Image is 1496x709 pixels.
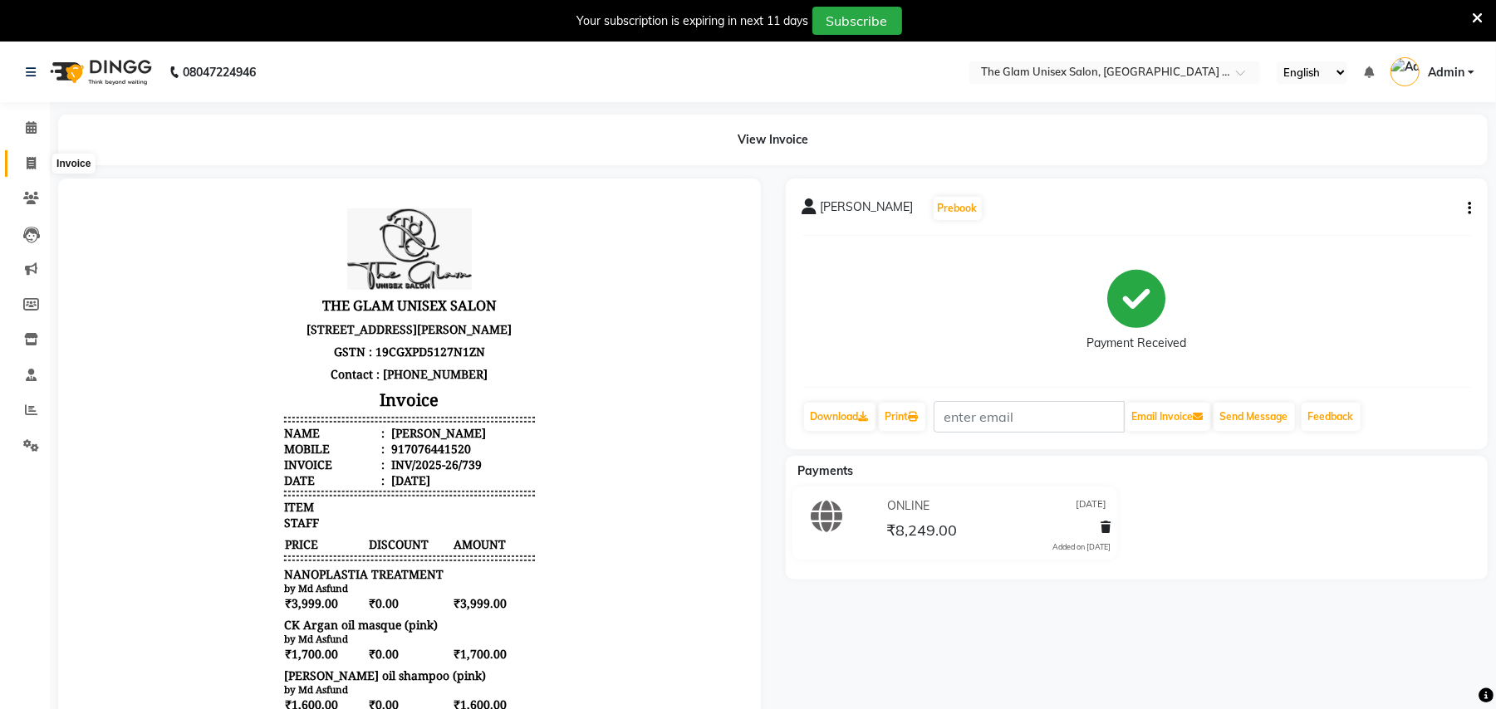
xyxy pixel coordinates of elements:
[879,403,925,431] a: Print
[934,401,1125,433] input: enter email
[887,497,929,515] span: ONLINE
[313,246,396,262] div: 917076441520
[378,551,460,569] span: ₹950.00
[1428,64,1464,81] span: Admin
[209,654,233,670] div: Paid
[399,654,460,670] div: ₹8,249.00
[1214,403,1295,431] button: Send Message
[934,197,982,220] button: Prebook
[378,399,460,417] span: ₹3,999.00
[399,607,460,623] div: ₹8,249.00
[209,262,310,277] div: Invoice
[209,422,363,438] span: CK Argan oil masque (pink)
[798,463,854,478] span: Payments
[1052,541,1111,553] div: Added on [DATE]
[313,262,407,277] div: INV/2025-26/739
[209,488,273,501] small: by Md Asfund
[209,438,273,450] small: by Md Asfund
[1391,57,1420,86] img: Admin
[293,551,375,569] span: ₹0.00
[293,450,375,467] span: ₹0.00
[307,230,310,246] span: :
[209,638,255,654] span: ONLINE
[293,399,375,417] span: ₹0.00
[209,320,244,335] span: STAFF
[1302,403,1361,431] a: Feedback
[58,115,1488,165] div: View Invoice
[209,123,460,145] p: [STREET_ADDRESS][PERSON_NAME]
[804,403,876,431] a: Download
[307,262,310,277] span: :
[209,551,292,569] span: ₹950.00
[209,591,233,607] div: NET
[209,98,460,123] h3: THE GLAM UNISEX SALON
[307,246,310,262] span: :
[1126,403,1210,431] button: Email Invoice
[209,304,239,320] span: ITEM
[209,387,273,399] small: by Md Asfund
[209,523,267,539] span: CK acai oli
[399,638,460,654] div: ₹8,249.00
[209,246,310,262] div: Mobile
[821,198,914,222] span: [PERSON_NAME]
[886,521,957,544] span: ₹8,249.00
[209,340,292,358] span: PRICE
[293,501,375,518] span: ₹0.00
[399,575,460,591] div: ₹8,249.00
[577,12,809,30] div: Your subscription is expiring in next 11 days
[209,607,292,623] div: GRAND TOTAL
[209,277,310,293] div: Date
[1086,335,1186,353] div: Payment Received
[209,684,460,700] p: Visit Again !
[293,340,375,358] span: DISCOUNT
[42,49,156,95] img: logo
[209,168,460,190] p: Contact : [PHONE_NUMBER]
[378,450,460,467] span: ₹1,700.00
[812,7,902,35] button: Subscribe
[209,472,411,488] span: [PERSON_NAME] oil shampoo (pink)
[1076,497,1106,515] span: [DATE]
[209,501,292,518] span: ₹1,600.00
[183,49,256,95] b: 08047224946
[52,154,95,174] div: Invoice
[209,623,262,638] div: Payments
[209,539,273,551] small: by Md Asfund
[272,13,397,95] img: file_1695462764887.jpg
[209,190,460,219] h3: Invoice
[209,575,270,591] div: SUBTOTAL
[313,230,411,246] div: [PERSON_NAME]
[378,501,460,518] span: ₹1,600.00
[307,277,310,293] span: :
[209,371,369,387] span: NANOPLASTIA TREATMENT
[209,450,292,467] span: ₹1,700.00
[313,277,356,293] div: [DATE]
[209,399,292,417] span: ₹3,999.00
[209,145,460,168] p: GSTN : 19CGXPD5127N1ZN
[209,230,310,246] div: Name
[399,591,460,607] div: ₹8,249.00
[378,340,460,358] span: AMOUNT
